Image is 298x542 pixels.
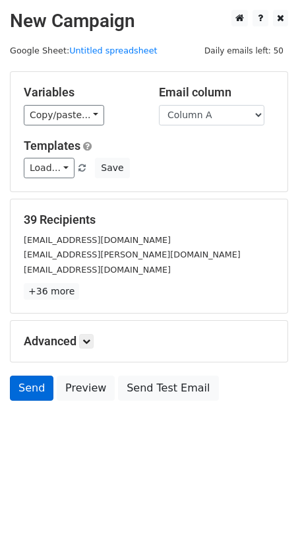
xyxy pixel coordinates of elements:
a: +36 more [24,283,79,300]
a: Load... [24,158,74,178]
a: Templates [24,139,80,152]
iframe: Chat Widget [232,479,298,542]
a: Send Test Email [118,376,218,401]
small: Google Sheet: [10,46,158,55]
button: Save [95,158,129,178]
h5: Variables [24,85,139,100]
small: [EMAIL_ADDRESS][PERSON_NAME][DOMAIN_NAME] [24,250,241,259]
span: Daily emails left: 50 [200,44,288,58]
h5: Advanced [24,334,274,349]
small: [EMAIL_ADDRESS][DOMAIN_NAME] [24,235,171,245]
a: Daily emails left: 50 [200,46,288,55]
h5: 39 Recipients [24,213,274,227]
h2: New Campaign [10,10,288,32]
a: Untitled spreadsheet [69,46,157,55]
a: Copy/paste... [24,105,104,125]
small: [EMAIL_ADDRESS][DOMAIN_NAME] [24,265,171,275]
h5: Email column [159,85,274,100]
a: Preview [57,376,115,401]
a: Send [10,376,53,401]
